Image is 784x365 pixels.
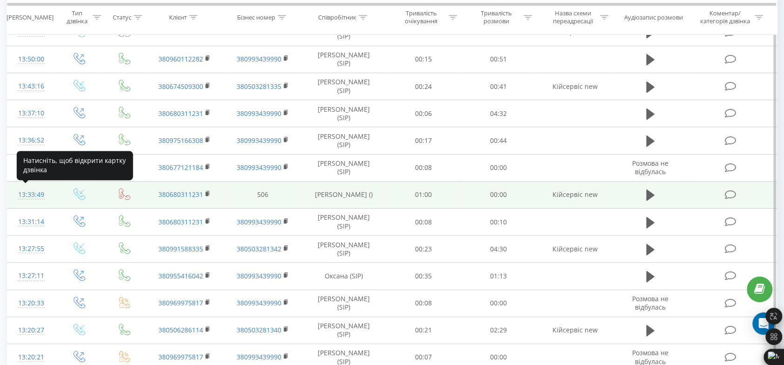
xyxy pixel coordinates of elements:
[396,10,446,26] div: Тривалість очікування
[17,321,46,339] div: 13:20:27
[302,181,386,208] td: [PERSON_NAME] ()
[237,244,281,253] a: 380503281342
[158,109,203,118] a: 380680311231
[302,154,386,181] td: [PERSON_NAME] (SIP)
[632,294,668,311] span: Розмова не відбулась
[17,151,133,180] div: Натисніть, щоб відкрити картку дзвінка
[471,10,521,26] div: Тривалість розмови
[17,50,46,68] div: 13:50:00
[158,54,203,63] a: 380960112282
[302,290,386,317] td: [PERSON_NAME] (SIP)
[536,73,614,100] td: Кійсервіс new
[461,127,536,154] td: 00:44
[17,213,46,231] div: 13:31:14
[158,163,203,172] a: 380677121184
[461,100,536,127] td: 04:32
[158,244,203,253] a: 380991588335
[17,131,46,149] div: 13:36:52
[461,73,536,100] td: 00:41
[386,154,461,181] td: 00:08
[158,217,203,226] a: 380680311231
[461,263,536,290] td: 01:13
[386,290,461,317] td: 00:08
[17,294,46,312] div: 13:20:33
[461,154,536,181] td: 00:00
[7,14,54,21] div: [PERSON_NAME]
[386,263,461,290] td: 00:35
[386,46,461,73] td: 00:15
[536,181,614,208] td: Кійсервіс new
[302,46,386,73] td: [PERSON_NAME] (SIP)
[158,190,203,199] a: 380680311231
[237,298,281,307] a: 380993439990
[237,109,281,118] a: 380993439990
[237,271,281,280] a: 380993439990
[318,14,356,21] div: Співробітник
[158,325,203,334] a: 380506286114
[386,317,461,344] td: 00:21
[237,54,281,63] a: 380993439990
[752,312,775,335] div: Open Intercom Messenger
[302,73,386,100] td: [PERSON_NAME] (SIP)
[548,10,598,26] div: Назва схеми переадресації
[461,317,536,344] td: 02:29
[158,136,203,145] a: 380975166308
[461,290,536,317] td: 00:00
[302,317,386,344] td: [PERSON_NAME] (SIP)
[302,263,386,290] td: Оксана (SIP)
[461,46,536,73] td: 00:51
[386,236,461,263] td: 00:23
[158,82,203,91] a: 380674509300
[237,82,281,91] a: 380503281335
[461,181,536,208] td: 00:00
[169,14,187,21] div: Клієнт
[17,104,46,122] div: 13:37:10
[302,127,386,154] td: [PERSON_NAME] (SIP)
[624,14,683,21] div: Аудіозапис розмови
[386,100,461,127] td: 00:06
[461,209,536,236] td: 00:10
[17,186,46,204] div: 13:33:49
[224,181,302,208] td: 506
[386,181,461,208] td: 01:00
[158,271,203,280] a: 380955416042
[632,159,668,176] span: Розмова не відбулась
[386,127,461,154] td: 00:17
[237,217,281,226] a: 380993439990
[237,325,281,334] a: 380503281340
[237,163,281,172] a: 380993439990
[64,10,90,26] div: Тип дзвінка
[461,236,536,263] td: 04:30
[536,317,614,344] td: Кійсервіс new
[237,136,281,145] a: 380993439990
[158,298,203,307] a: 380969975817
[536,236,614,263] td: Кійсервіс new
[386,209,461,236] td: 00:08
[386,73,461,100] td: 00:24
[698,10,752,26] div: Коментар/категорія дзвінка
[237,14,275,21] div: Бізнес номер
[302,236,386,263] td: [PERSON_NAME] (SIP)
[17,267,46,285] div: 13:27:11
[158,352,203,361] a: 380969975817
[17,240,46,258] div: 13:27:55
[302,209,386,236] td: [PERSON_NAME] (SIP)
[113,14,131,21] div: Статус
[302,100,386,127] td: [PERSON_NAME] (SIP)
[17,77,46,95] div: 13:43:16
[237,352,281,361] a: 380993439990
